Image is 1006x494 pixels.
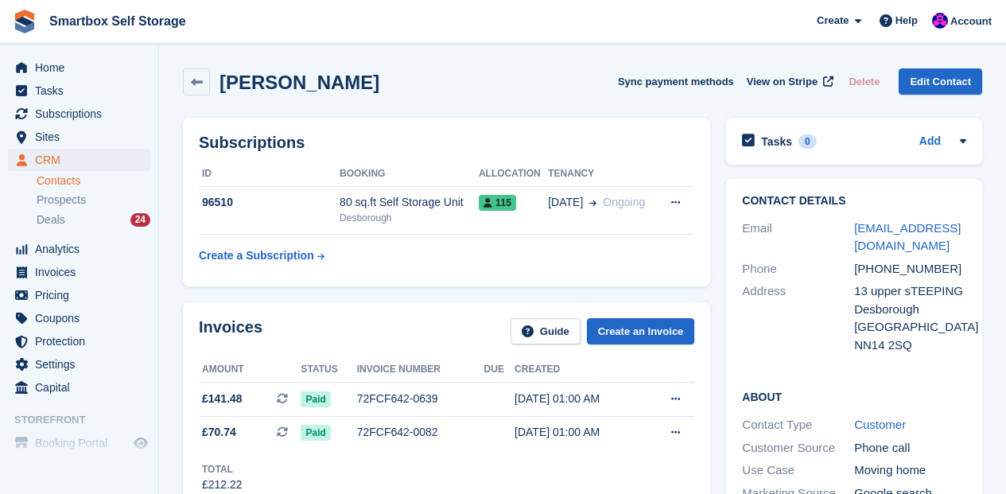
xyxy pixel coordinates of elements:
span: View on Stripe [747,74,818,90]
th: Tenancy [548,161,657,187]
div: Moving home [854,461,966,480]
a: menu [8,238,150,260]
div: 24 [130,213,150,227]
button: Delete [842,68,886,95]
span: Invoices [35,261,130,283]
div: 96510 [199,194,340,211]
a: menu [8,126,150,148]
th: Amount [199,357,301,383]
a: menu [8,353,150,375]
span: £141.48 [202,391,243,407]
a: Add [919,133,941,151]
th: Booking [340,161,479,187]
th: Due [484,357,515,383]
th: Allocation [479,161,548,187]
div: Create a Subscription [199,247,314,264]
div: £212.22 [202,476,243,493]
a: menu [8,284,150,306]
a: Preview store [131,434,150,453]
div: Customer Source [742,439,854,457]
a: Smartbox Self Storage [43,8,192,34]
span: 115 [479,195,516,211]
div: Address [742,282,854,354]
span: Storefront [14,412,158,428]
span: Create [817,13,849,29]
h2: [PERSON_NAME] [219,72,379,93]
span: Prospects [37,193,86,208]
span: Subscriptions [35,103,130,125]
a: Create an Invoice [587,318,695,344]
div: Desborough [854,301,966,319]
th: Invoice number [357,357,484,383]
span: Help [895,13,918,29]
div: 13 upper sTEEPING [854,282,966,301]
img: Sam Austin [932,13,948,29]
div: Phone call [854,439,966,457]
span: Protection [35,330,130,352]
div: 72FCF642-0639 [357,391,484,407]
a: Prospects [37,192,150,208]
span: Deals [37,212,65,228]
span: Analytics [35,238,130,260]
span: Pricing [35,284,130,306]
a: menu [8,330,150,352]
div: 0 [798,134,817,149]
button: Sync payment methods [618,68,734,95]
th: Created [515,357,644,383]
a: [EMAIL_ADDRESS][DOMAIN_NAME] [854,221,961,253]
div: 80 sq.ft Self Storage Unit [340,194,479,211]
div: [PHONE_NUMBER] [854,260,966,278]
span: [DATE] [548,194,583,211]
span: Settings [35,353,130,375]
a: menu [8,80,150,102]
div: Use Case [742,461,854,480]
th: ID [199,161,340,187]
a: Create a Subscription [199,241,324,270]
span: Account [950,14,992,29]
span: Coupons [35,307,130,329]
span: Ongoing [603,196,645,208]
h2: Subscriptions [199,134,694,152]
span: Paid [301,391,330,407]
h2: Tasks [761,134,792,149]
a: View on Stripe [740,68,837,95]
img: stora-icon-8386f47178a22dfd0bd8f6a31ec36ba5ce8667c1dd55bd0f319d3a0aa187defe.svg [13,10,37,33]
a: menu [8,432,150,454]
div: Contact Type [742,416,854,434]
span: Home [35,56,130,79]
h2: About [742,388,966,404]
div: Email [742,220,854,255]
a: menu [8,307,150,329]
div: [DATE] 01:00 AM [515,391,644,407]
a: menu [8,376,150,399]
a: Edit Contact [899,68,982,95]
a: menu [8,56,150,79]
div: 72FCF642-0082 [357,424,484,441]
span: Paid [301,425,330,441]
div: Phone [742,260,854,278]
span: CRM [35,149,130,171]
a: menu [8,149,150,171]
span: Tasks [35,80,130,102]
div: Total [202,462,243,476]
th: Status [301,357,356,383]
a: Guide [511,318,581,344]
span: £70.74 [202,424,236,441]
div: Desborough [340,211,479,225]
a: Contacts [37,173,150,189]
h2: Contact Details [742,195,966,208]
span: Sites [35,126,130,148]
div: [DATE] 01:00 AM [515,424,644,441]
div: NN14 2SQ [854,336,966,355]
a: menu [8,261,150,283]
a: menu [8,103,150,125]
a: Deals 24 [37,212,150,228]
span: Capital [35,376,130,399]
div: [GEOGRAPHIC_DATA] [854,318,966,336]
a: Customer [854,418,906,431]
h2: Invoices [199,318,262,344]
span: Booking Portal [35,432,130,454]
